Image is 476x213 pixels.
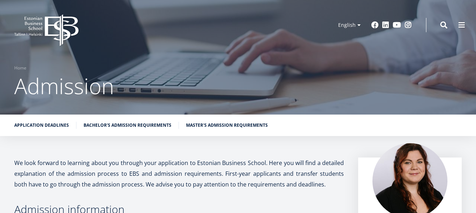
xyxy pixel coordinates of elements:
p: We look forward to learning about you through your application to Estonian Business School. Here ... [14,158,344,190]
a: Bachelor's admission requirements [84,122,171,129]
a: Master's admission requirements [186,122,268,129]
a: Application deadlines [14,122,69,129]
a: Facebook [371,21,379,29]
a: Instagram [405,21,412,29]
a: Home [14,64,26,72]
span: Admission [14,71,114,101]
a: Youtube [393,21,401,29]
a: Linkedin [382,21,389,29]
